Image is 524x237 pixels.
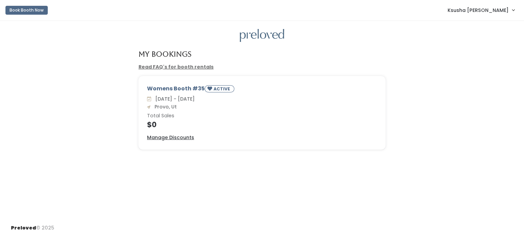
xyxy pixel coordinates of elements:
[5,6,48,15] button: Book Booth Now
[147,121,377,129] h4: $0
[5,3,48,18] a: Book Booth Now
[448,6,509,14] span: Ksusha [PERSON_NAME]
[139,50,191,58] h4: My Bookings
[139,63,214,70] a: Read FAQ's for booth rentals
[11,224,36,231] span: Preloved
[147,113,377,119] h6: Total Sales
[152,95,195,102] span: [DATE] - [DATE]
[240,29,284,42] img: preloved logo
[147,134,194,141] a: Manage Discounts
[441,3,521,17] a: Ksusha [PERSON_NAME]
[11,219,54,232] div: © 2025
[214,86,231,92] small: ACTIVE
[152,103,177,110] span: Provo, Ut
[147,85,377,95] div: Womens Booth #35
